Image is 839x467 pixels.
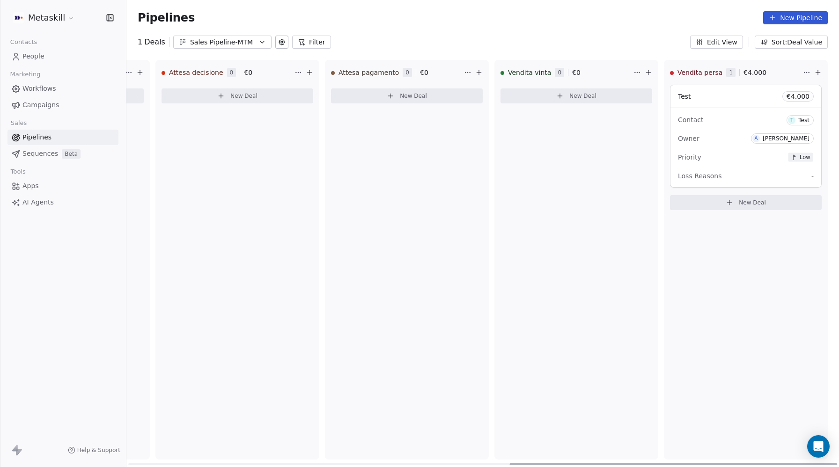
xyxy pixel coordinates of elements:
[339,68,399,77] span: Attesa pagamento
[22,100,59,110] span: Campaigns
[162,88,313,103] button: New Deal
[138,36,165,48] div: 1
[500,60,632,85] div: Vendita vinta0€0
[754,135,758,142] div: A
[77,446,120,454] span: Help & Support
[500,88,652,103] button: New Deal
[572,68,581,77] span: € 0
[7,195,118,210] a: AI Agents
[400,92,427,100] span: New Deal
[22,84,56,94] span: Workflows
[331,60,462,85] div: Attesa pagamento0€0
[22,51,44,61] span: People
[68,446,120,454] a: Help & Support
[790,117,793,124] div: T
[6,35,41,49] span: Contacts
[678,172,721,180] span: Loss Reasons
[22,132,52,142] span: Pipelines
[62,149,81,159] span: Beta
[6,67,44,81] span: Marketing
[555,68,564,77] span: 0
[569,92,596,100] span: New Deal
[811,171,814,181] span: -
[144,36,165,48] span: Deals
[11,10,77,26] button: Metaskill
[403,68,412,77] span: 0
[678,116,703,124] span: Contact
[787,92,810,101] span: € 4.000
[508,68,551,77] span: Vendita vinta
[739,199,766,206] span: New Deal
[807,435,830,458] div: Open Intercom Messenger
[138,11,195,24] span: Pipelines
[292,36,331,49] button: Filter
[169,68,223,77] span: Attesa decisione
[7,49,118,64] a: People
[678,153,701,161] span: Priority
[800,153,810,161] span: Low
[28,12,65,24] span: Metaskill
[22,181,39,191] span: Apps
[755,36,828,49] button: Sort: Deal Value
[670,195,822,210] button: New Deal
[244,68,252,77] span: € 0
[763,135,810,142] div: [PERSON_NAME]
[162,60,293,85] div: Attesa decisione0€0
[690,36,743,49] button: Edit View
[7,116,31,130] span: Sales
[798,117,810,124] div: Test
[331,88,483,103] button: New Deal
[13,12,24,23] img: AVATAR%20METASKILL%20-%20Colori%20Positivo.png
[7,97,118,113] a: Campaigns
[670,60,801,85] div: Vendita persa1€4.000
[7,146,118,161] a: SequencesBeta
[7,81,118,96] a: Workflows
[678,93,691,100] span: Test
[230,92,258,100] span: New Deal
[726,68,736,77] span: 1
[7,178,118,194] a: Apps
[677,68,722,77] span: Vendita persa
[190,37,255,47] div: Sales Pipeline-MTM
[22,197,54,207] span: AI Agents
[7,165,29,179] span: Tools
[22,149,58,159] span: Sequences
[678,135,699,142] span: Owner
[420,68,428,77] span: € 0
[7,130,118,145] a: Pipelines
[743,68,766,77] span: € 4.000
[670,85,822,188] div: Test€4.000ContactTTestOwnerA[PERSON_NAME]PriorityLowLoss Reasons-
[763,11,828,24] button: New Pipeline
[227,68,236,77] span: 0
